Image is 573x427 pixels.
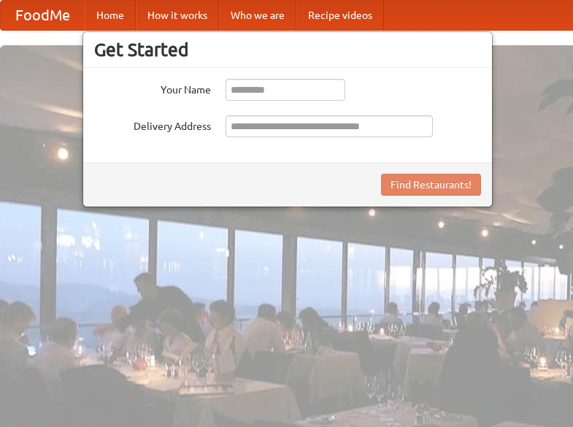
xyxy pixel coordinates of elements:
[94,115,211,134] label: Delivery Address
[136,1,219,30] a: How it works
[1,1,85,30] a: FoodMe
[219,1,296,30] a: Who we are
[94,39,481,61] h3: Get Started
[85,1,136,30] a: Home
[94,79,211,97] label: Your Name
[296,1,384,30] a: Recipe videos
[381,174,481,196] button: Find Restaurants!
